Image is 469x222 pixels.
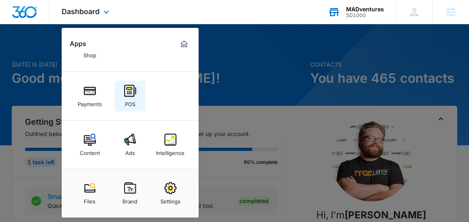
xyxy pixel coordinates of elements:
a: POS [115,81,145,111]
div: v 4.0.25 [23,13,39,19]
div: Content [80,146,100,156]
div: Domain: [DOMAIN_NAME] [21,21,89,27]
div: Intelligence [156,146,185,156]
div: Settings [160,194,181,205]
div: account name [346,6,384,13]
div: Shop [83,48,96,59]
div: Domain Overview [31,48,72,53]
a: Ads [115,130,145,160]
a: Marketing 360® Dashboard [178,38,191,50]
div: Brand [122,194,137,205]
img: website_grey.svg [13,21,19,27]
a: Brand [115,178,145,209]
div: Files [84,194,95,205]
a: Payments [75,81,105,111]
img: tab_keywords_by_traffic_grey.svg [80,47,87,53]
div: account id [346,13,384,18]
div: Keywords by Traffic [89,48,136,53]
div: Payments [78,97,102,107]
a: Content [75,130,105,160]
a: Intelligence [155,130,186,160]
a: Files [75,178,105,209]
img: logo_orange.svg [13,13,19,19]
img: tab_domain_overview_orange.svg [22,47,28,53]
span: Dashboard [62,7,100,16]
div: Ads [125,146,135,156]
div: POS [125,97,135,107]
a: Settings [155,178,186,209]
h2: Apps [70,40,86,48]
